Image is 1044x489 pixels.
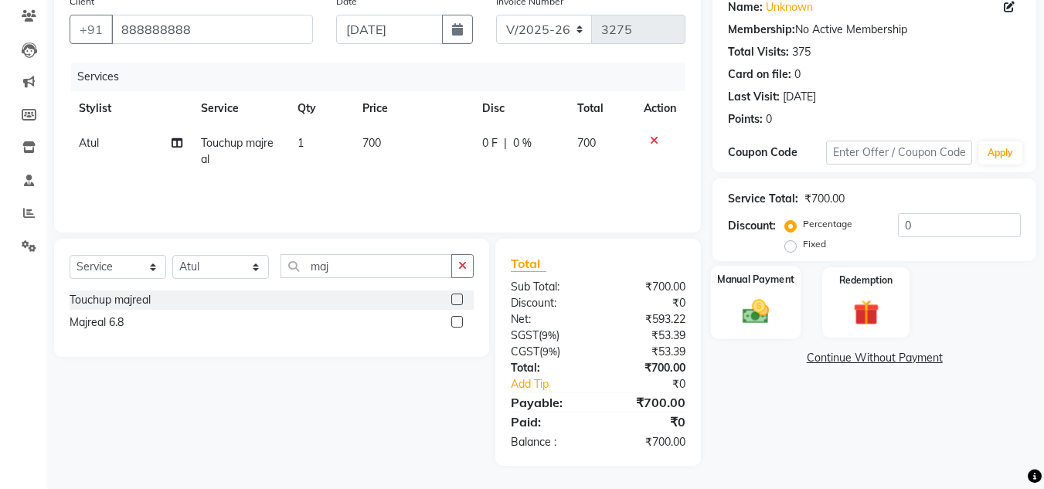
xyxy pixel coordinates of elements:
div: Coupon Code [728,144,825,161]
div: Card on file: [728,66,791,83]
div: Service Total: [728,191,798,207]
div: Payable: [499,393,598,412]
div: No Active Membership [728,22,1021,38]
th: Action [634,91,685,126]
div: Paid: [499,413,598,431]
span: Atul [79,136,99,150]
div: ( ) [499,344,598,360]
span: 0 F [482,135,498,151]
button: +91 [70,15,113,44]
label: Manual Payment [717,272,794,287]
div: ₹53.39 [598,344,697,360]
div: ₹0 [598,413,697,431]
div: ₹700.00 [598,434,697,450]
div: Touchup majreal [70,292,151,308]
th: Service [192,91,289,126]
a: Add Tip [499,376,614,392]
span: | [504,135,507,151]
label: Percentage [803,217,852,231]
span: 700 [362,136,381,150]
div: Total: [499,360,598,376]
th: Disc [473,91,568,126]
span: 0 % [513,135,532,151]
div: Balance : [499,434,598,450]
th: Price [353,91,473,126]
div: ₹0 [598,295,697,311]
div: ₹700.00 [804,191,845,207]
input: Enter Offer / Coupon Code [826,141,972,165]
img: _gift.svg [845,297,887,328]
label: Fixed [803,237,826,251]
div: Discount: [499,295,598,311]
span: 9% [542,345,557,358]
div: Membership: [728,22,795,38]
div: ₹700.00 [598,393,697,412]
input: Search or Scan [281,254,452,278]
div: 0 [766,111,772,127]
div: Points: [728,111,763,127]
div: ( ) [499,328,598,344]
div: Last Visit: [728,89,780,105]
span: Touchup majreal [201,136,274,166]
div: Net: [499,311,598,328]
span: CGST [511,345,539,358]
div: ₹700.00 [598,279,697,295]
input: Search by Name/Mobile/Email/Code [111,15,313,44]
div: Services [71,63,697,91]
div: Sub Total: [499,279,598,295]
a: Continue Without Payment [716,350,1033,366]
label: Redemption [839,273,893,287]
span: 700 [577,136,596,150]
span: SGST [511,328,539,342]
span: 1 [298,136,304,150]
button: Apply [978,141,1022,165]
th: Total [568,91,635,126]
div: ₹53.39 [598,328,697,344]
div: Total Visits: [728,44,789,60]
div: Majreal 6.8 [70,314,124,331]
div: 0 [794,66,801,83]
span: 9% [542,329,556,341]
div: Discount: [728,218,776,234]
span: Total [511,256,546,272]
div: 375 [792,44,811,60]
img: _cash.svg [734,296,777,327]
div: ₹700.00 [598,360,697,376]
th: Qty [288,91,353,126]
div: ₹0 [615,376,698,392]
div: ₹593.22 [598,311,697,328]
th: Stylist [70,91,192,126]
div: [DATE] [783,89,816,105]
